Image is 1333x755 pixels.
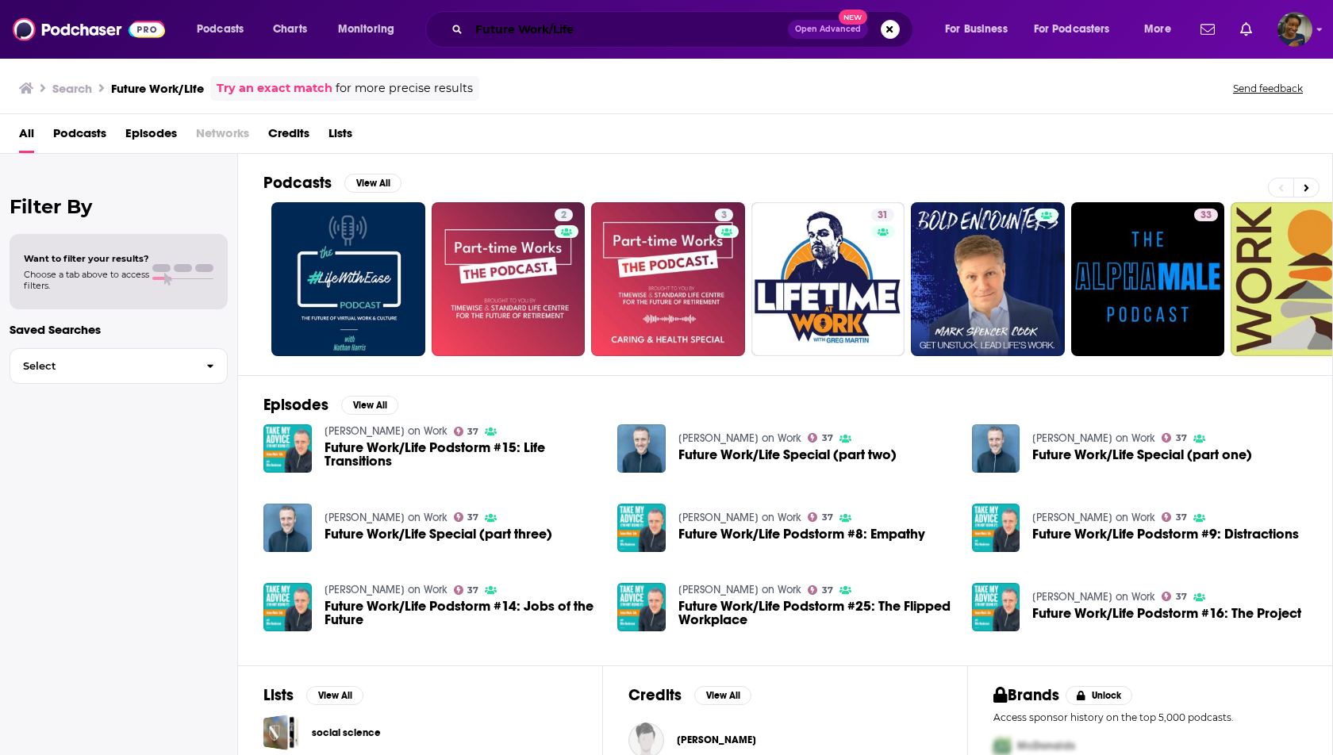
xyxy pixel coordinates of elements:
[10,361,194,371] span: Select
[125,121,177,153] a: Episodes
[839,10,867,25] span: New
[263,685,363,705] a: ListsView All
[197,18,244,40] span: Podcasts
[24,253,149,264] span: Want to filter your results?
[1162,512,1187,522] a: 37
[53,121,106,153] span: Podcasts
[561,208,567,224] span: 2
[1277,12,1312,47] span: Logged in as sabrinajohnson
[13,14,165,44] img: Podchaser - Follow, Share and Rate Podcasts
[325,527,552,541] span: Future Work/Life Special (part three)
[186,17,264,42] button: open menu
[822,514,833,521] span: 37
[1200,208,1212,224] span: 33
[196,121,249,153] span: Networks
[1034,18,1110,40] span: For Podcasters
[678,600,953,627] a: Future Work/Life Podstorm #25: The Flipped Workplace
[678,431,801,445] a: Ollie on Work
[1024,17,1133,42] button: open menu
[751,202,905,356] a: 31
[822,435,833,442] span: 37
[617,424,666,473] img: Future Work/Life Special (part two)
[934,17,1028,42] button: open menu
[325,511,448,524] a: Ollie on Work
[1133,17,1191,42] button: open menu
[327,17,415,42] button: open menu
[822,587,833,594] span: 37
[1176,593,1187,600] span: 37
[628,685,682,705] h2: Credits
[328,121,352,153] a: Lists
[993,685,1059,705] h2: Brands
[263,17,317,42] a: Charts
[263,395,398,415] a: EpisodesView All
[325,441,599,468] a: Future Work/Life Podstorm #15: Life Transitions
[454,585,479,595] a: 37
[24,269,149,291] span: Choose a tab above to access filters.
[1176,514,1187,521] span: 37
[1032,448,1252,462] a: Future Work/Life Special (part one)
[871,209,894,221] a: 31
[467,428,478,435] span: 37
[788,20,868,39] button: Open AdvancedNew
[344,174,401,193] button: View All
[19,121,34,153] a: All
[263,583,312,631] img: Future Work/Life Podstorm #14: Jobs of the Future
[972,583,1020,631] img: Future Work/Life Podstorm #16: The Project
[52,81,92,96] h3: Search
[1234,16,1258,43] a: Show notifications dropdown
[1162,433,1187,443] a: 37
[1071,202,1225,356] a: 33
[677,734,756,746] span: [PERSON_NAME]
[467,587,478,594] span: 37
[263,715,299,750] a: social science
[325,424,448,438] a: Ollie on Work
[325,600,599,627] a: Future Work/Life Podstorm #14: Jobs of the Future
[1176,435,1187,442] span: 37
[1066,686,1133,705] button: Unlock
[972,504,1020,552] a: Future Work/Life Podstorm #9: Distractions
[1032,431,1155,445] a: Ollie on Work
[678,448,897,462] span: Future Work/Life Special (part two)
[454,512,479,522] a: 37
[263,504,312,552] a: Future Work/Life Special (part three)
[469,17,788,42] input: Search podcasts, credits, & more...
[268,121,309,153] span: Credits
[341,396,398,415] button: View All
[1277,12,1312,47] button: Show profile menu
[1144,18,1171,40] span: More
[467,514,478,521] span: 37
[617,583,666,631] img: Future Work/Life Podstorm #25: The Flipped Workplace
[1194,209,1218,221] a: 33
[617,504,666,552] img: Future Work/Life Podstorm #8: Empathy
[1032,527,1299,541] a: Future Work/Life Podstorm #9: Distractions
[628,685,751,705] a: CreditsView All
[454,427,479,436] a: 37
[1194,16,1221,43] a: Show notifications dropdown
[1162,592,1187,601] a: 37
[1277,12,1312,47] img: User Profile
[678,527,925,541] a: Future Work/Life Podstorm #8: Empathy
[432,202,586,356] a: 2
[10,348,228,384] button: Select
[808,585,833,595] a: 37
[591,202,745,356] a: 3
[555,209,573,221] a: 2
[273,18,307,40] span: Charts
[263,395,328,415] h2: Episodes
[263,424,312,473] img: Future Work/Life Podstorm #15: Life Transitions
[678,511,801,524] a: Ollie on Work
[677,734,756,746] a: Sylvia Gallusser
[1032,607,1301,620] span: Future Work/Life Podstorm #16: The Project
